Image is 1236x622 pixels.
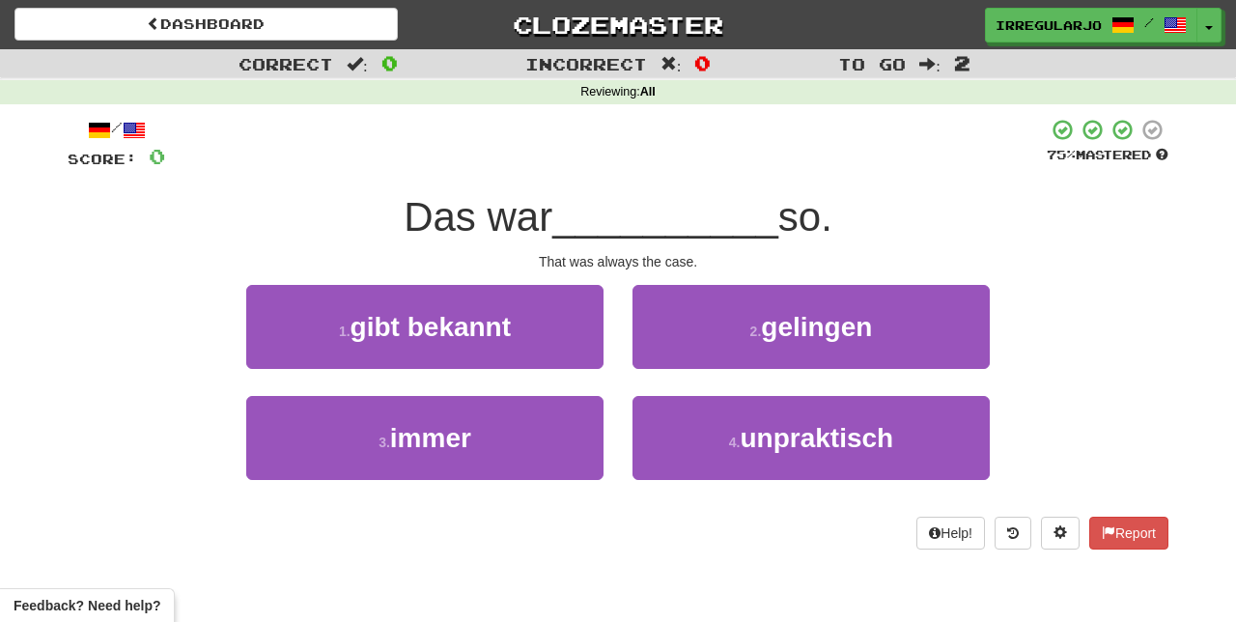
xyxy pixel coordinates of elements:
[246,285,604,369] button: 1.gibt bekannt
[632,396,990,480] button: 4.unpraktisch
[1144,15,1154,29] span: /
[694,51,711,74] span: 0
[660,56,682,72] span: :
[995,517,1031,550] button: Round history (alt+y)
[954,51,970,74] span: 2
[1047,147,1076,162] span: 75 %
[381,51,398,74] span: 0
[379,435,390,450] small: 3 .
[246,396,604,480] button: 3.immer
[985,8,1197,42] a: IrregularJo /
[14,8,398,41] a: Dashboard
[778,194,832,240] span: so.
[351,312,511,342] span: gibt bekannt
[996,16,1102,34] span: IrregularJo
[427,8,810,42] a: Clozemaster
[750,324,762,339] small: 2 .
[149,144,165,168] span: 0
[390,423,471,453] span: immer
[729,435,741,450] small: 4 .
[404,194,552,240] span: Das war
[339,324,351,339] small: 1 .
[640,85,656,99] strong: All
[552,194,778,240] span: __________
[916,517,985,550] button: Help!
[347,56,368,72] span: :
[1089,517,1168,550] button: Report
[239,54,333,73] span: Correct
[14,596,160,615] span: Open feedback widget
[632,285,990,369] button: 2.gelingen
[68,252,1168,271] div: That was always the case.
[740,423,893,453] span: unpraktisch
[68,118,165,142] div: /
[525,54,647,73] span: Incorrect
[919,56,941,72] span: :
[1047,147,1168,164] div: Mastered
[761,312,872,342] span: gelingen
[68,151,137,167] span: Score:
[838,54,906,73] span: To go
